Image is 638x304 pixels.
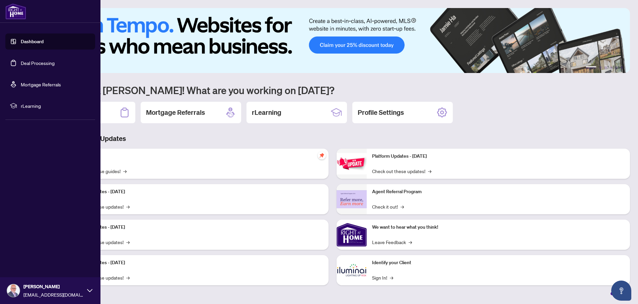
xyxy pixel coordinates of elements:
a: Dashboard [21,39,44,45]
span: → [409,238,412,246]
span: → [390,274,393,281]
button: 2 [599,66,602,69]
a: Check out these updates!→ [372,167,431,175]
img: Identify your Client [337,255,367,285]
a: Sign In!→ [372,274,393,281]
img: Platform Updates - June 23, 2025 [337,153,367,174]
img: Agent Referral Program [337,190,367,209]
button: Open asap [611,281,631,301]
h2: Profile Settings [358,108,404,117]
p: Platform Updates - [DATE] [70,224,323,231]
span: → [401,203,404,210]
p: We want to hear what you think! [372,224,625,231]
a: Mortgage Referrals [21,81,61,87]
span: → [123,167,127,175]
p: Self-Help [70,153,323,160]
p: Identify your Client [372,259,625,267]
p: Platform Updates - [DATE] [70,259,323,267]
p: Platform Updates - [DATE] [70,188,323,196]
p: Platform Updates - [DATE] [372,153,625,160]
span: [EMAIL_ADDRESS][DOMAIN_NAME] [23,291,84,298]
span: → [428,167,431,175]
button: 6 [621,66,623,69]
h2: Mortgage Referrals [146,108,205,117]
span: → [126,274,130,281]
button: 1 [586,66,596,69]
h1: Welcome back [PERSON_NAME]! What are you working on [DATE]? [35,84,630,96]
img: Profile Icon [7,284,20,297]
button: 5 [615,66,618,69]
p: Agent Referral Program [372,188,625,196]
h2: rLearning [252,108,281,117]
a: Deal Processing [21,60,55,66]
a: Check it out!→ [372,203,404,210]
h3: Brokerage & Industry Updates [35,134,630,143]
button: 3 [605,66,607,69]
img: Slide 0 [35,8,630,73]
span: rLearning [21,102,90,109]
img: We want to hear what you think! [337,220,367,250]
span: → [126,238,130,246]
button: 4 [610,66,613,69]
img: logo [5,3,26,19]
a: Leave Feedback→ [372,238,412,246]
span: [PERSON_NAME] [23,283,84,290]
span: pushpin [318,151,326,159]
span: → [126,203,130,210]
